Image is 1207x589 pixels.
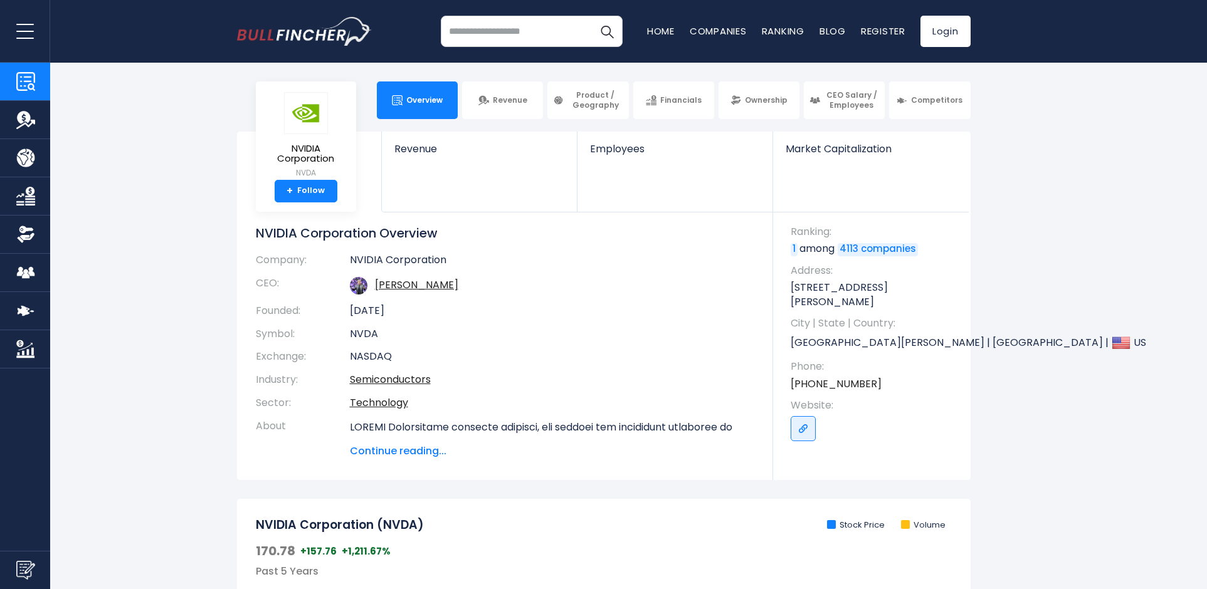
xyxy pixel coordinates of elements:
span: Phone: [791,360,958,373]
span: Employees [590,143,760,155]
span: Continue reading... [350,444,754,459]
span: Revenue [493,95,527,105]
span: Address: [791,264,958,278]
p: [STREET_ADDRESS][PERSON_NAME] [791,281,958,309]
p: among [791,242,958,256]
small: NVDA [266,167,346,179]
a: Product / Geography [547,81,628,119]
li: Volume [901,520,946,531]
a: Ranking [762,24,804,38]
a: Go to homepage [237,17,372,46]
strong: + [287,185,293,197]
th: Company: [256,254,350,272]
a: Semiconductors [350,372,431,387]
p: [GEOGRAPHIC_DATA][PERSON_NAME] | [GEOGRAPHIC_DATA] | US [791,333,958,352]
a: ceo [375,278,458,292]
span: 170.78 [256,543,295,559]
a: Market Capitalization [773,132,969,176]
h2: NVIDIA Corporation (NVDA) [256,518,424,533]
td: NVDA [350,323,754,346]
a: Financials [633,81,714,119]
span: Ownership [745,95,788,105]
a: +Follow [275,180,337,202]
a: Login [920,16,971,47]
a: Go to link [791,416,816,441]
a: NVIDIA Corporation NVDA [265,91,347,180]
span: Competitors [911,95,962,105]
a: Home [647,24,675,38]
span: Product / Geography [567,90,623,110]
th: Exchange: [256,345,350,368]
img: bullfincher logo [237,17,372,46]
h1: NVIDIA Corporation Overview [256,225,754,241]
td: NVIDIA Corporation [350,254,754,272]
td: NASDAQ [350,345,754,368]
a: Ownership [719,81,799,119]
a: Companies [690,24,747,38]
th: CEO: [256,272,350,300]
a: 4113 companies [838,243,918,256]
span: Overview [406,95,443,105]
span: CEO Salary / Employees [824,90,879,110]
span: +1,211.67% [342,545,391,558]
a: Revenue [462,81,543,119]
span: +157.76 [300,545,337,558]
a: Employees [577,132,772,176]
li: Stock Price [827,520,885,531]
td: [DATE] [350,300,754,323]
img: jensen-huang.jpg [350,277,367,294]
a: Overview [377,81,458,119]
a: [PHONE_NUMBER] [791,377,882,391]
span: City | State | Country: [791,316,958,330]
span: Ranking: [791,225,958,239]
a: Revenue [382,132,577,176]
img: Ownership [16,225,35,244]
a: Blog [820,24,846,38]
span: Revenue [394,143,564,155]
a: Competitors [889,81,970,119]
th: Symbol: [256,323,350,346]
th: Sector: [256,392,350,415]
th: Founded: [256,300,350,323]
span: Financials [660,95,702,105]
button: Search [591,16,623,47]
a: 1 [791,243,798,256]
span: Market Capitalization [786,143,956,155]
a: Register [861,24,905,38]
a: Technology [350,395,408,410]
span: Past 5 Years [256,564,319,578]
th: About [256,415,350,459]
span: Website: [791,399,958,412]
a: CEO Salary / Employees [804,81,885,119]
th: Industry: [256,368,350,392]
span: NVIDIA Corporation [266,143,346,164]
